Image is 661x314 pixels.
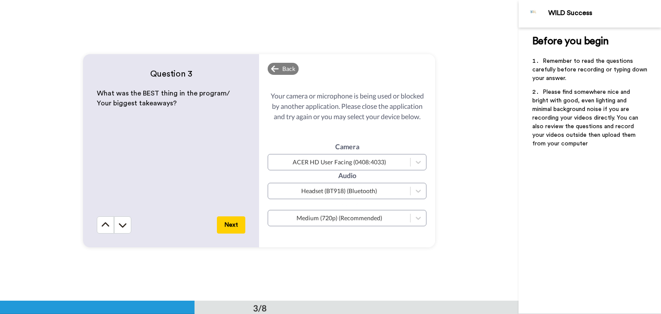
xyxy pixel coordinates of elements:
[268,63,299,75] div: Back
[272,158,406,166] div: ACER HD User Facing (0408:4033)
[239,302,281,314] div: 3/8
[337,199,357,208] label: Quality
[532,58,649,81] span: Remember to read the questions carefully before recording or typing down your answer.
[97,90,232,107] span: What was the BEST thing in the program/ Your biggest takeaways?
[338,170,356,181] label: Audio
[272,187,406,195] div: Headset (BT918) (Bluetooth)
[268,91,426,122] span: Your camera or microphone is being used or blocked by another application. Please close the appli...
[97,68,245,80] h4: Question 3
[523,3,544,24] img: Profile Image
[335,142,359,152] label: Camera
[532,36,608,46] span: Before you begin
[282,65,295,73] span: Back
[272,214,406,222] div: Medium (720p) (Recommended)
[548,9,661,17] div: WILD Success
[532,89,640,147] span: Please find somewhere nice and bright with good, even lighting and minimal background noise if yo...
[217,216,245,234] button: Next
